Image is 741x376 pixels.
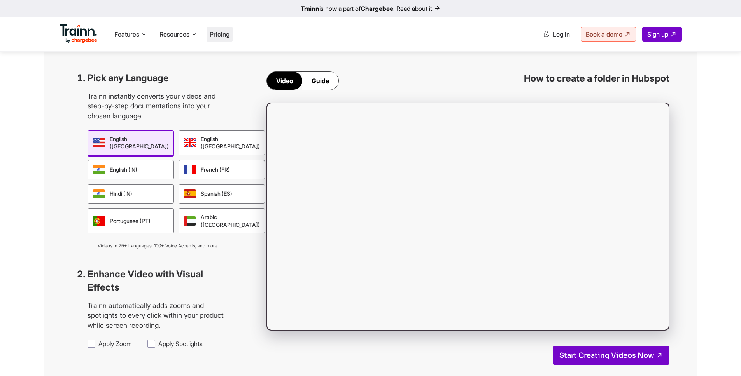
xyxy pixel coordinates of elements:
[93,138,105,147] img: us english | Trainn
[267,72,302,90] div: Video
[159,30,189,38] span: Resources
[302,72,338,90] div: Guide
[88,130,174,155] div: English ([GEOGRAPHIC_DATA])
[179,184,265,204] div: Spanish (ES)
[553,30,570,38] span: Log in
[93,189,105,198] img: hindi | Trainn
[114,30,139,38] span: Features
[98,339,132,348] span: Apply Zoom
[179,130,265,155] div: English ([GEOGRAPHIC_DATA])
[60,24,98,43] img: Trainn Logo
[88,208,174,233] div: Portuguese (PT)
[361,5,393,12] b: Chargebee
[210,30,229,38] a: Pricing
[88,268,228,294] h3: Enhance Video with Visual Effects
[93,216,105,226] img: portugese | Trainn
[93,165,105,174] img: indian english | Trainn
[184,216,196,226] img: arabic | Trainn
[586,30,622,38] span: Book a demo
[301,5,319,12] b: Trainn
[88,160,174,179] div: English (IN)
[88,301,228,330] p: Trainn automatically adds zooms and spotlights to every click within your product while screen re...
[581,27,636,42] a: Book a demo
[179,208,265,233] div: Arabic ([GEOGRAPHIC_DATA])
[184,165,196,174] img: french | Trainn
[642,27,682,42] a: Sign up
[179,160,265,179] div: French (FR)
[88,243,228,249] p: Videos in 25+ Languages, 100+ Voice Accents, and more
[647,30,668,38] span: Sign up
[88,91,228,121] p: Trainn instantly converts your videos and step-by-step documentations into your chosen language.
[524,72,669,85] h3: How to create a folder in Hubspot
[184,138,196,147] img: uk english | Trainn
[184,189,196,198] img: spanish | Trainn
[538,27,575,41] a: Log in
[702,339,741,376] iframe: Chat Widget
[553,346,669,365] a: Start Creating Videos Now
[88,71,228,85] h3: Pick any Language
[88,184,174,204] div: Hindi (IN)
[158,339,203,348] span: Apply Spotlights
